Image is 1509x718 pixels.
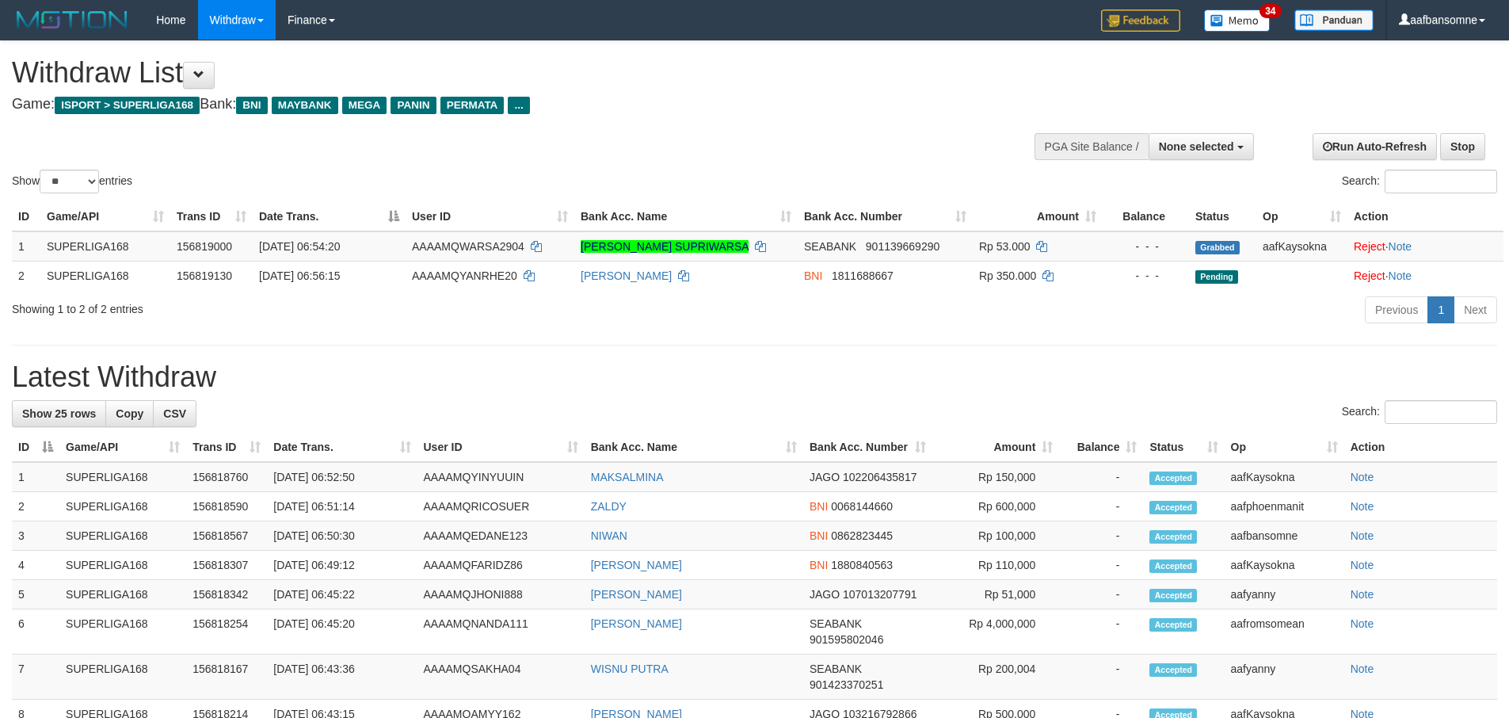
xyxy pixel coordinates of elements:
a: Stop [1440,133,1485,160]
button: None selected [1149,133,1254,160]
span: 156819000 [177,240,232,253]
span: Show 25 rows [22,407,96,420]
td: SUPERLIGA168 [59,462,186,492]
div: - - - [1109,268,1183,284]
span: Accepted [1149,560,1197,573]
a: Note [1351,663,1374,675]
td: 7 [12,655,59,700]
th: Action [1344,433,1497,462]
th: User ID: activate to sort column ascending [417,433,585,462]
td: - [1059,492,1143,521]
td: - [1059,521,1143,551]
td: 5 [12,580,59,609]
td: 156818342 [186,580,267,609]
td: 1 [12,231,40,262]
td: SUPERLIGA168 [59,609,186,655]
a: [PERSON_NAME] [591,617,682,630]
td: aafbansomne [1225,521,1344,551]
td: Rp 600,000 [932,492,1059,521]
td: SUPERLIGA168 [59,492,186,521]
a: Copy [105,400,154,427]
th: Balance [1103,202,1189,231]
h1: Latest Withdraw [12,361,1497,393]
span: AAAAMQYANRHE20 [412,269,517,282]
th: Trans ID: activate to sort column ascending [170,202,253,231]
th: Status [1189,202,1256,231]
a: Note [1389,269,1412,282]
a: Note [1389,240,1412,253]
th: Bank Acc. Number: activate to sort column ascending [803,433,932,462]
td: - [1059,551,1143,580]
h4: Game: Bank: [12,97,990,113]
th: Bank Acc. Name: activate to sort column ascending [574,202,798,231]
td: SUPERLIGA168 [40,261,170,290]
div: PGA Site Balance / [1035,133,1149,160]
span: Copy 901423370251 to clipboard [810,678,883,691]
th: Status: activate to sort column ascending [1143,433,1224,462]
span: Copy 1811688667 to clipboard [832,269,894,282]
td: aafKaysokna [1225,462,1344,492]
span: ISPORT > SUPERLIGA168 [55,97,200,114]
label: Search: [1342,400,1497,424]
td: aafyanny [1225,580,1344,609]
label: Show entries [12,170,132,193]
th: Balance: activate to sort column ascending [1059,433,1143,462]
span: CSV [163,407,186,420]
a: Note [1351,529,1374,542]
img: Feedback.jpg [1101,10,1180,32]
th: Game/API: activate to sort column ascending [59,433,186,462]
td: SUPERLIGA168 [59,551,186,580]
span: [DATE] 06:54:20 [259,240,340,253]
span: Grabbed [1195,241,1240,254]
td: AAAAMQNANDA111 [417,609,585,655]
span: Accepted [1149,530,1197,544]
th: ID: activate to sort column descending [12,433,59,462]
h1: Withdraw List [12,57,990,89]
span: PERMATA [440,97,505,114]
td: 156818590 [186,492,267,521]
a: Note [1351,559,1374,571]
td: aafromsomean [1225,609,1344,655]
th: Bank Acc. Number: activate to sort column ascending [798,202,973,231]
td: [DATE] 06:50:30 [267,521,417,551]
span: SEABANK [810,617,862,630]
td: aafKaysokna [1225,551,1344,580]
td: · [1347,231,1503,262]
td: Rp 100,000 [932,521,1059,551]
td: Rp 110,000 [932,551,1059,580]
td: 4 [12,551,59,580]
span: Accepted [1149,618,1197,632]
td: [DATE] 06:51:14 [267,492,417,521]
a: [PERSON_NAME] [591,588,682,601]
td: - [1059,580,1143,609]
a: Reject [1354,269,1385,282]
td: 6 [12,609,59,655]
a: Reject [1354,240,1385,253]
a: Previous [1365,296,1428,323]
a: Note [1351,617,1374,630]
span: MEGA [342,97,387,114]
span: 156819130 [177,269,232,282]
th: Op: activate to sort column ascending [1256,202,1347,231]
a: [PERSON_NAME] [591,559,682,571]
span: Accepted [1149,501,1197,514]
td: AAAAMQJHONI888 [417,580,585,609]
td: [DATE] 06:43:36 [267,655,417,700]
img: Button%20Memo.svg [1204,10,1271,32]
span: BNI [810,500,828,513]
a: ZALDY [591,500,627,513]
td: Rp 51,000 [932,580,1059,609]
td: SUPERLIGA168 [40,231,170,262]
span: Copy 0862823445 to clipboard [831,529,893,542]
span: Copy 0068144660 to clipboard [831,500,893,513]
th: Game/API: activate to sort column ascending [40,202,170,231]
span: Copy 102206435817 to clipboard [843,471,916,483]
span: PANIN [391,97,436,114]
td: Rp 200,004 [932,655,1059,700]
td: Rp 150,000 [932,462,1059,492]
th: Op: activate to sort column ascending [1225,433,1344,462]
td: AAAAMQEDANE123 [417,521,585,551]
span: Copy 901595802046 to clipboard [810,633,883,646]
td: aafKaysokna [1256,231,1347,262]
a: [PERSON_NAME] [581,269,672,282]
